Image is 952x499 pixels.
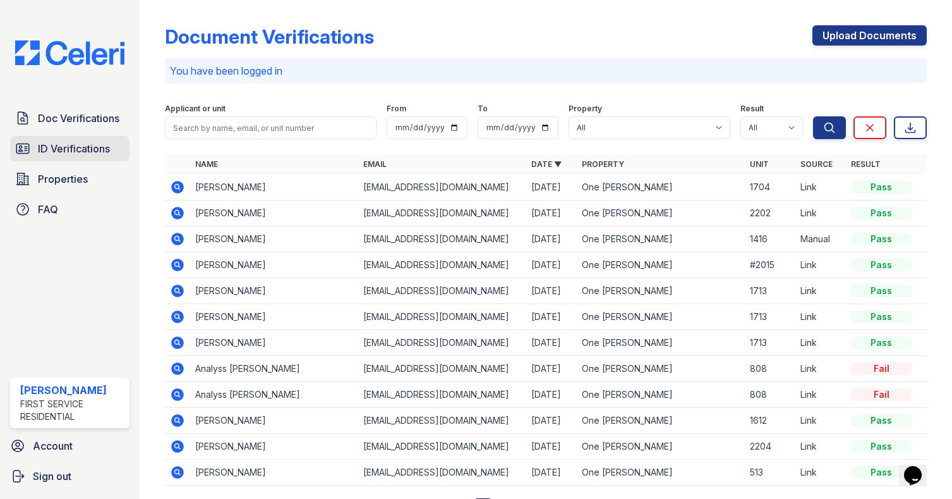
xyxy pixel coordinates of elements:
td: [EMAIL_ADDRESS][DOMAIN_NAME] [358,408,526,434]
td: [PERSON_NAME] [190,304,358,330]
td: [EMAIL_ADDRESS][DOMAIN_NAME] [358,356,526,382]
td: One [PERSON_NAME] [577,278,745,304]
div: [PERSON_NAME] [20,383,124,398]
td: 1416 [745,226,795,252]
td: Link [795,434,846,460]
div: Pass [851,311,912,323]
td: One [PERSON_NAME] [577,330,745,356]
td: 2202 [745,200,795,226]
td: Link [795,252,846,278]
a: Result [851,159,881,169]
td: One [PERSON_NAME] [577,226,745,252]
span: Account [33,438,73,453]
td: Link [795,175,846,200]
label: To [478,104,488,114]
a: Upload Documents [812,25,927,46]
td: One [PERSON_NAME] [577,356,745,382]
td: Link [795,304,846,330]
td: [DATE] [526,278,577,304]
div: Fail [851,362,912,375]
a: Date ▼ [531,159,562,169]
td: 2204 [745,434,795,460]
td: One [PERSON_NAME] [577,175,745,200]
div: Fail [851,388,912,401]
div: Pass [851,259,912,271]
a: Email [363,159,387,169]
span: Properties [38,171,88,187]
td: [DATE] [526,408,577,434]
div: Pass [851,336,912,349]
td: Link [795,408,846,434]
td: [DATE] [526,200,577,226]
td: Link [795,382,846,408]
td: [DATE] [526,434,577,460]
td: [EMAIL_ADDRESS][DOMAIN_NAME] [358,252,526,278]
a: Property [582,159,624,169]
td: [PERSON_NAME] [190,175,358,200]
td: 808 [745,356,795,382]
td: One [PERSON_NAME] [577,408,745,434]
td: [EMAIL_ADDRESS][DOMAIN_NAME] [358,200,526,226]
td: Analyss [PERSON_NAME] [190,356,358,382]
td: 1713 [745,330,795,356]
td: 1713 [745,278,795,304]
td: [DATE] [526,460,577,486]
div: Pass [851,466,912,479]
td: #2015 [745,252,795,278]
td: Analyss [PERSON_NAME] [190,382,358,408]
td: [PERSON_NAME] [190,408,358,434]
td: [EMAIL_ADDRESS][DOMAIN_NAME] [358,175,526,200]
td: [PERSON_NAME] [190,226,358,252]
td: Link [795,278,846,304]
td: [DATE] [526,226,577,252]
td: One [PERSON_NAME] [577,252,745,278]
td: [PERSON_NAME] [190,252,358,278]
td: One [PERSON_NAME] [577,460,745,486]
td: 808 [745,382,795,408]
div: Pass [851,440,912,453]
td: 1612 [745,408,795,434]
td: [EMAIL_ADDRESS][DOMAIN_NAME] [358,304,526,330]
label: From [387,104,406,114]
label: Applicant or unit [165,104,226,114]
a: Account [5,433,135,459]
div: First Service Residential [20,398,124,423]
td: [PERSON_NAME] [190,330,358,356]
td: [EMAIL_ADDRESS][DOMAIN_NAME] [358,460,526,486]
td: Link [795,460,846,486]
td: Manual [795,226,846,252]
div: Pass [851,285,912,297]
a: Doc Verifications [10,106,130,131]
td: [DATE] [526,382,577,408]
td: [DATE] [526,330,577,356]
div: Pass [851,414,912,427]
iframe: chat widget [899,448,939,486]
td: Link [795,330,846,356]
label: Result [740,104,764,114]
a: Name [195,159,218,169]
td: [PERSON_NAME] [190,434,358,460]
td: One [PERSON_NAME] [577,434,745,460]
td: [EMAIL_ADDRESS][DOMAIN_NAME] [358,278,526,304]
td: [DATE] [526,304,577,330]
td: [DATE] [526,175,577,200]
td: [EMAIL_ADDRESS][DOMAIN_NAME] [358,226,526,252]
div: Pass [851,233,912,245]
a: Source [800,159,833,169]
td: 513 [745,460,795,486]
img: CE_Logo_Blue-a8612792a0a2168367f1c8372b55b34899dd931a85d93a1a3d3e32e68fde9ad4.png [5,40,135,65]
td: [EMAIL_ADDRESS][DOMAIN_NAME] [358,382,526,408]
a: FAQ [10,197,130,222]
td: One [PERSON_NAME] [577,304,745,330]
td: [PERSON_NAME] [190,460,358,486]
td: 1713 [745,304,795,330]
label: Property [569,104,602,114]
div: Pass [851,181,912,194]
a: Sign out [5,464,135,489]
a: Unit [750,159,769,169]
p: You have been logged in [170,63,922,78]
td: Link [795,356,846,382]
td: [EMAIL_ADDRESS][DOMAIN_NAME] [358,434,526,460]
td: 1704 [745,175,795,200]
